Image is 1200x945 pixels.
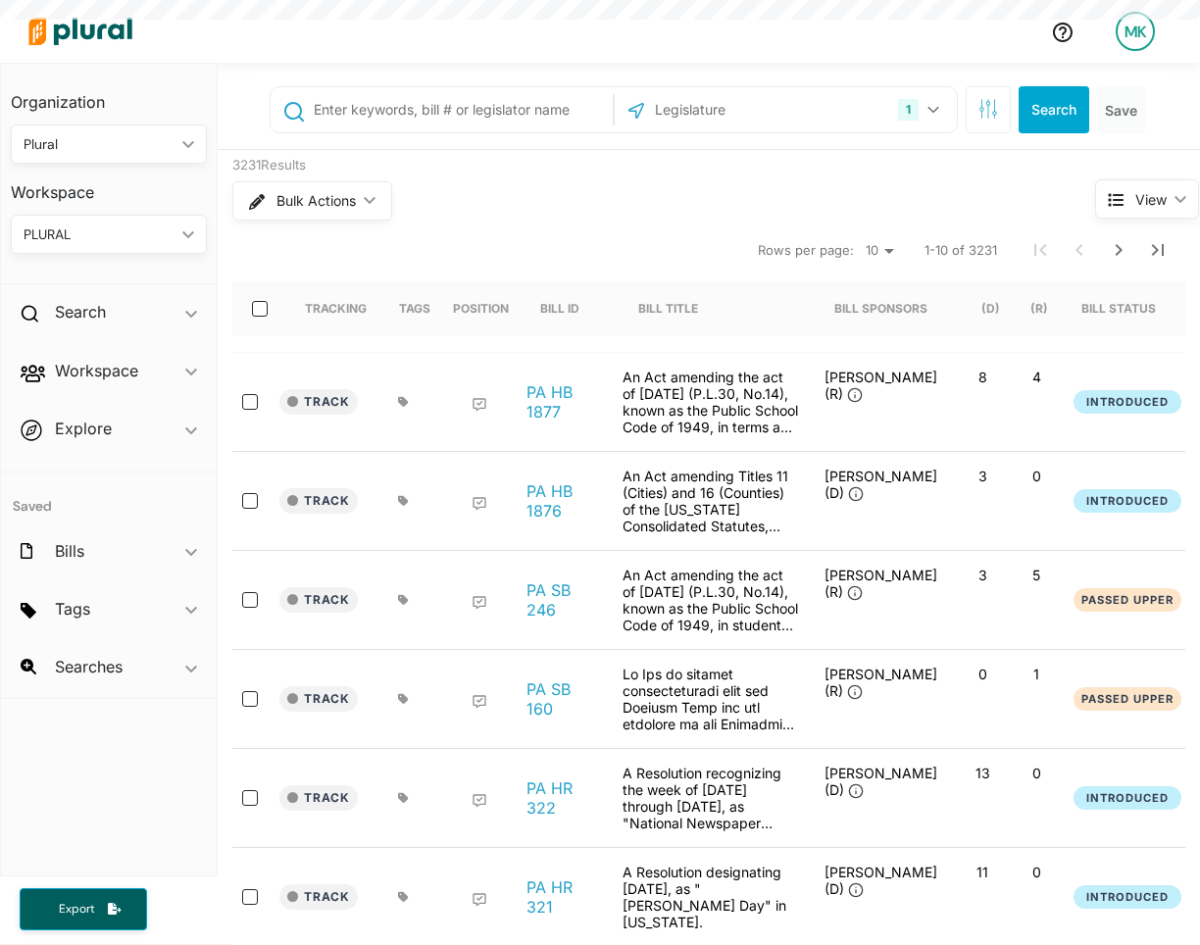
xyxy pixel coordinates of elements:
div: Tags [399,281,430,336]
div: Position [453,281,509,336]
div: Add tags [398,396,409,408]
input: Legislature [653,91,863,128]
a: PA SB 160 [526,679,601,719]
input: select-row-state-pa-2025_2026-hr321 [242,889,258,905]
div: Lo Ips do sitamet consecteturadi elit sed Doeiusm Temp inc utl etdolore ma ali Enimadmin, Veniamq... [613,666,809,732]
button: Introduced [1074,390,1181,415]
p: 4 [1018,369,1056,385]
button: Introduced [1074,885,1181,910]
h4: Saved [1,472,217,521]
span: View [1135,189,1167,210]
button: Last Page [1138,230,1177,270]
input: select-all-rows [252,301,268,317]
button: Next Page [1099,230,1138,270]
span: Export [45,901,108,918]
span: [PERSON_NAME] (R) [825,666,937,699]
a: PA HB 1876 [526,481,601,521]
h2: Explore [55,418,112,439]
div: Bill ID [540,301,579,316]
a: MK [1100,4,1171,59]
div: (D) [981,281,1000,336]
button: First Page [1021,230,1060,270]
div: (R) [1030,281,1048,336]
div: Bill Status [1081,281,1174,336]
div: Add tags [398,594,409,606]
div: 1 [898,99,919,121]
div: Bill Status [1081,301,1156,316]
div: An Act amending Titles 11 (Cities) and 16 (Counties) of the [US_STATE] Consolidated Statutes, fur... [613,468,809,534]
div: (D) [981,301,1000,316]
button: Search [1019,86,1089,133]
div: MK [1116,12,1155,51]
button: Export [20,888,147,930]
button: Passed Upper [1074,687,1181,712]
div: Add tags [398,891,409,903]
h3: Workspace [11,164,207,207]
div: Add Position Statement [472,694,487,710]
p: 0 [1018,468,1056,484]
div: (R) [1030,301,1048,316]
p: 3 [964,567,1002,583]
p: 11 [964,864,1002,880]
span: Rows per page: [758,241,854,261]
a: PA HR 322 [526,778,601,818]
div: Bill Sponsors [834,281,927,336]
div: Add Position Statement [472,793,487,809]
div: Add tags [398,693,409,705]
a: PA HR 321 [526,877,601,917]
input: Enter keywords, bill # or legislator name [312,91,608,128]
span: [PERSON_NAME] (D) [825,864,937,897]
span: 1-10 of 3231 [925,241,997,261]
button: Save [1097,86,1145,133]
span: [PERSON_NAME] (R) [825,369,937,402]
input: select-row-state-pa-2025_2026-hb1876 [242,493,258,509]
div: Tracking [305,301,367,316]
p: 5 [1018,567,1056,583]
div: Bill Title [638,281,716,336]
h2: Tags [55,598,90,620]
div: Bill Title [638,301,698,316]
button: Track [279,587,358,613]
div: Add tags [398,495,409,507]
div: Plural [24,134,175,155]
div: An Act amending the act of [DATE] (P.L.30, No.14), known as the Public School Code of 1949, in te... [613,369,809,435]
div: Tracking [305,281,367,336]
span: [PERSON_NAME] (D) [825,468,937,501]
p: 0 [1018,765,1056,781]
div: Bill Sponsors [834,301,927,316]
button: Introduced [1074,489,1181,514]
input: select-row-state-pa-2025_2026-sb160 [242,691,258,707]
div: Add Position Statement [472,595,487,611]
div: Bill ID [540,281,597,336]
span: Bulk Actions [276,194,356,208]
p: 13 [964,765,1002,781]
div: Tags [399,301,430,316]
button: 1 [890,91,952,128]
div: PLURAL [24,224,175,245]
div: Add tags [398,792,409,804]
a: PA HB 1877 [526,382,601,422]
button: Track [279,884,358,910]
p: 0 [964,666,1002,682]
div: An Act amending the act of [DATE] (P.L.30, No.14), known as the Public School Code of 1949, in st... [613,567,809,633]
button: Track [279,488,358,514]
span: [PERSON_NAME] (D) [825,765,937,798]
div: A Resolution recognizing the week of [DATE] through [DATE], as "National Newspaper Week" in [US_S... [613,765,809,831]
input: select-row-state-pa-2025_2026-sb246 [242,592,258,608]
button: Track [279,686,358,712]
div: A Resolution designating [DATE], as "[PERSON_NAME] Day" in [US_STATE]. [613,864,809,930]
button: Introduced [1074,786,1181,811]
input: select-row-state-pa-2025_2026-hr322 [242,790,258,806]
div: 3231 Results [232,156,1022,175]
h2: Bills [55,540,84,562]
span: Search Filters [978,99,998,116]
div: Position [453,301,509,316]
p: 8 [964,369,1002,385]
span: [PERSON_NAME] (R) [825,567,937,600]
a: PA SB 246 [526,580,601,620]
h2: Search [55,301,106,323]
button: Bulk Actions [232,181,392,221]
button: Track [279,785,358,811]
div: Add Position Statement [472,892,487,908]
h2: Searches [55,656,123,677]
